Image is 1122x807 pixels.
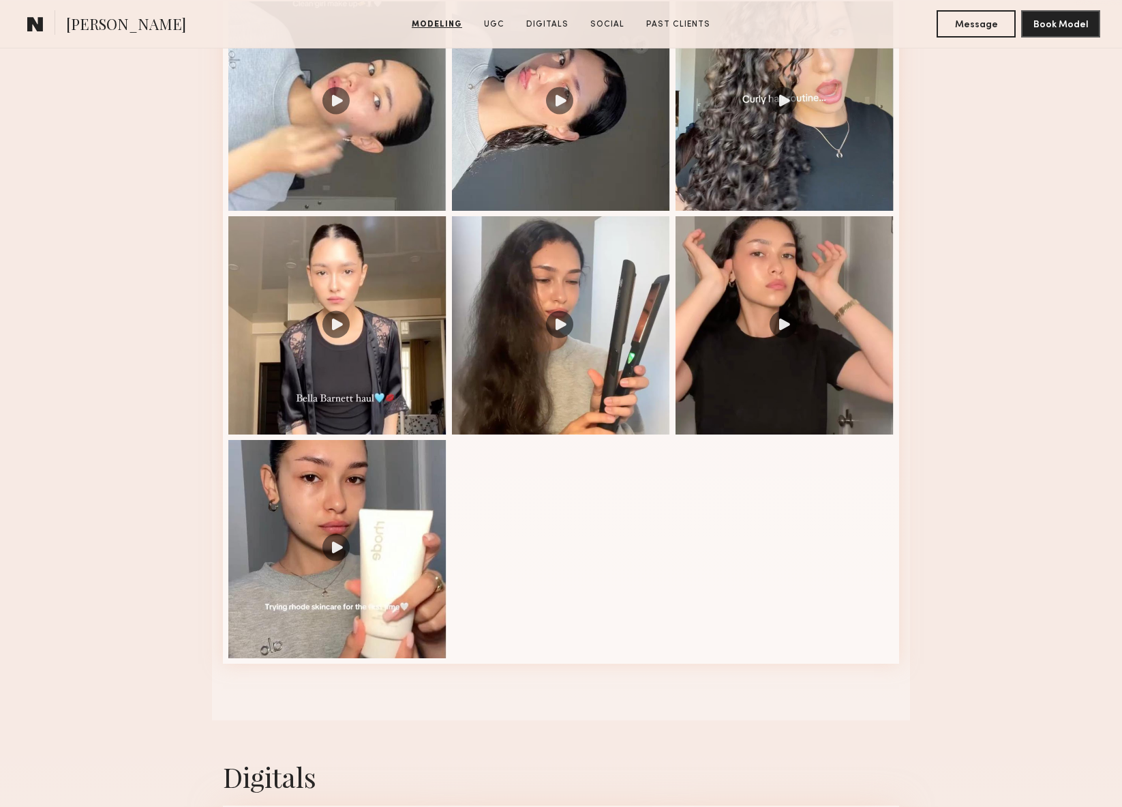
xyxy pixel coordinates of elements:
[223,759,899,795] div: Digitals
[406,18,468,31] a: Modeling
[479,18,510,31] a: UGC
[1021,18,1100,29] a: Book Model
[585,18,630,31] a: Social
[521,18,574,31] a: Digitals
[1021,10,1100,38] button: Book Model
[937,10,1016,38] button: Message
[641,18,716,31] a: Past Clients
[66,14,186,38] span: [PERSON_NAME]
